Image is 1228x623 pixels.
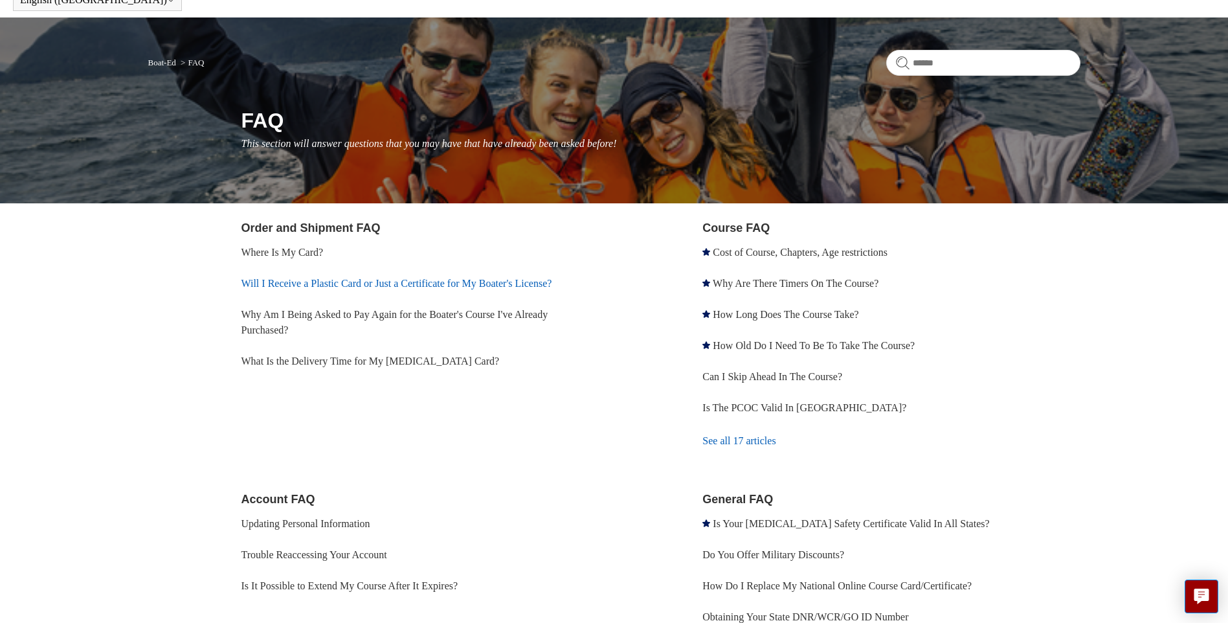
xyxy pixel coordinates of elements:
a: How Long Does The Course Take? [713,309,858,320]
a: What Is the Delivery Time for My [MEDICAL_DATA] Card? [241,356,500,367]
a: Updating Personal Information [241,518,370,529]
a: Account FAQ [241,493,315,506]
a: Is It Possible to Extend My Course After It Expires? [241,580,458,591]
svg: Promoted article [702,519,710,527]
svg: Promoted article [702,248,710,256]
li: Boat-Ed [148,58,179,67]
a: Boat-Ed [148,58,176,67]
a: Is Your [MEDICAL_DATA] Safety Certificate Valid In All States? [713,518,989,529]
a: Where Is My Card? [241,247,324,258]
li: FAQ [178,58,204,67]
a: How Old Do I Need To Be To Take The Course? [713,340,915,351]
a: Obtaining Your State DNR/WCR/GO ID Number [702,611,908,622]
a: Cost of Course, Chapters, Age restrictions [713,247,888,258]
input: Search [886,50,1080,76]
a: General FAQ [702,493,773,506]
a: Trouble Reaccessing Your Account [241,549,387,560]
svg: Promoted article [702,279,710,287]
a: Order and Shipment FAQ [241,221,381,234]
button: Live chat [1185,580,1218,613]
a: Do You Offer Military Discounts? [702,549,844,560]
a: Is The PCOC Valid In [GEOGRAPHIC_DATA]? [702,402,906,413]
a: Why Are There Timers On The Course? [713,278,878,289]
a: See all 17 articles [702,424,1080,459]
h1: FAQ [241,105,1080,136]
svg: Promoted article [702,310,710,318]
a: Why Am I Being Asked to Pay Again for the Boater's Course I've Already Purchased? [241,309,548,335]
svg: Promoted article [702,341,710,349]
a: Will I Receive a Plastic Card or Just a Certificate for My Boater's License? [241,278,552,289]
p: This section will answer questions that you may have that have already been asked before! [241,136,1080,152]
a: Course FAQ [702,221,770,234]
a: Can I Skip Ahead In The Course? [702,371,842,382]
a: How Do I Replace My National Online Course Card/Certificate? [702,580,972,591]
